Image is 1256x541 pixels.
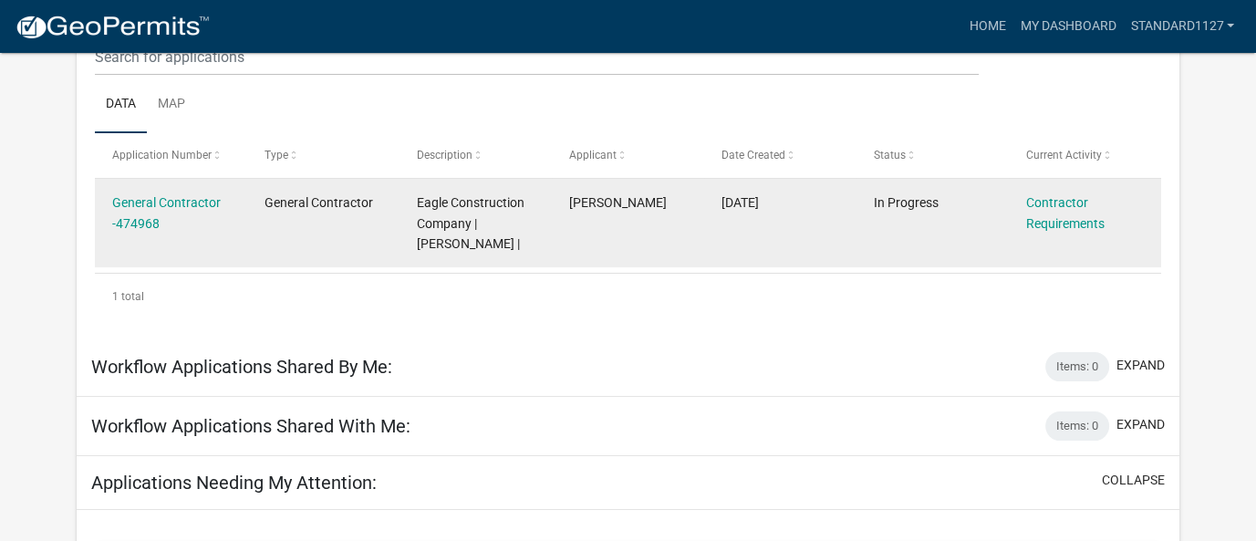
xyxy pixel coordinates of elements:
[112,195,221,231] a: General Contractor -474968
[91,415,410,437] h5: Workflow Applications Shared With Me:
[265,149,288,161] span: Type
[961,9,1012,44] a: Home
[569,149,617,161] span: Applicant
[1012,9,1123,44] a: My Dashboard
[417,149,472,161] span: Description
[147,76,196,134] a: Map
[1102,471,1165,490] button: collapse
[874,195,939,210] span: In Progress
[721,149,785,161] span: Date Created
[95,274,1161,319] div: 1 total
[704,133,856,177] datatable-header-cell: Date Created
[247,133,400,177] datatable-header-cell: Type
[1116,356,1165,375] button: expand
[95,76,147,134] a: Data
[1116,415,1165,434] button: expand
[265,195,373,210] span: General Contractor
[856,133,1009,177] datatable-header-cell: Status
[91,472,377,494] h5: Applications Needing My Attention:
[1123,9,1241,44] a: Standard1127
[874,149,906,161] span: Status
[112,149,212,161] span: Application Number
[417,195,524,252] span: Eagle Construction Company | Edward Wang |
[400,133,552,177] datatable-header-cell: Description
[95,38,979,76] input: Search for applications
[1045,411,1109,441] div: Items: 0
[1026,149,1102,161] span: Current Activity
[95,133,247,177] datatable-header-cell: Application Number
[569,195,667,210] span: Edward Wang
[1026,195,1105,231] a: Contractor Requirements
[1009,133,1161,177] datatable-header-cell: Current Activity
[91,356,392,378] h5: Workflow Applications Shared By Me:
[1045,352,1109,381] div: Items: 0
[552,133,704,177] datatable-header-cell: Applicant
[721,195,759,210] span: 09/08/2025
